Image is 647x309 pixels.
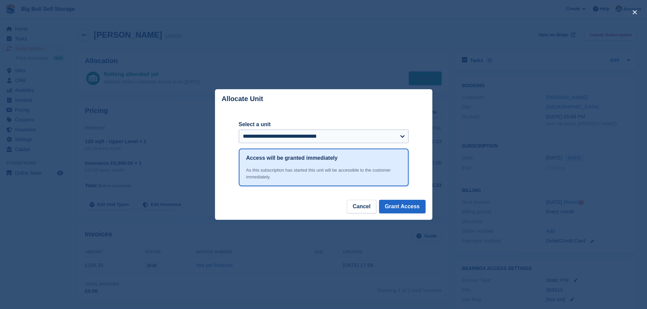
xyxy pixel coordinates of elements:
h1: Access will be granted immediately [246,154,338,162]
button: close [629,7,640,18]
button: Cancel [347,200,376,213]
div: As this subscription has started this unit will be accessible to the customer immediately. [246,167,401,180]
p: Allocate Unit [222,95,263,103]
label: Select a unit [239,120,409,129]
button: Grant Access [379,200,426,213]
